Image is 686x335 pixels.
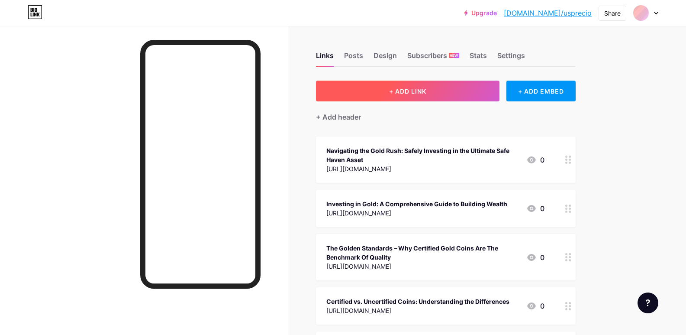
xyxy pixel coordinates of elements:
[326,306,509,315] div: [URL][DOMAIN_NAME]
[506,81,575,101] div: + ADD EMBED
[326,244,519,262] div: The Golden Standards – Why Certified Gold Coins Are The Benchmark Of Quality
[326,199,507,208] div: Investing in Gold: A Comprehensive Guide to Building Wealth
[450,53,458,58] span: NEW
[526,301,544,311] div: 0
[470,50,487,66] div: Stats
[316,112,361,122] div: + Add header
[389,88,426,95] span: + ADD LINK
[326,262,519,271] div: [URL][DOMAIN_NAME]
[526,155,544,165] div: 0
[407,50,459,66] div: Subscribers
[326,146,519,164] div: Navigating the Gold Rush: Safely Investing in the Ultimate Safe Haven Asset
[326,164,519,173] div: [URL][DOMAIN_NAME]
[316,50,334,66] div: Links
[604,9,621,18] div: Share
[504,8,592,18] a: [DOMAIN_NAME]/usprecio
[526,203,544,214] div: 0
[464,10,497,16] a: Upgrade
[326,297,509,306] div: Certified vs. Uncertified Coins: Understanding the Differences
[497,50,525,66] div: Settings
[374,50,397,66] div: Design
[526,252,544,263] div: 0
[344,50,363,66] div: Posts
[316,81,500,101] button: + ADD LINK
[326,208,507,218] div: [URL][DOMAIN_NAME]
